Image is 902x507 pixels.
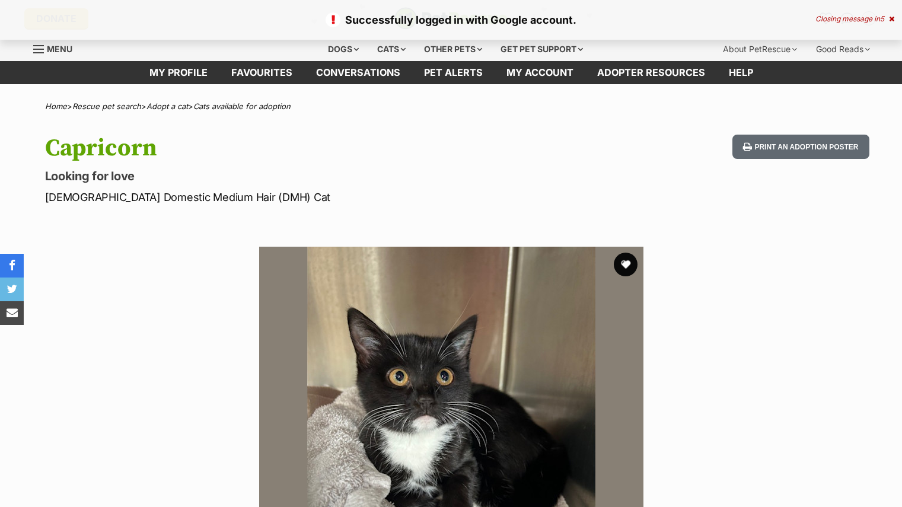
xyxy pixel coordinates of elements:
[808,37,878,61] div: Good Reads
[585,61,717,84] a: Adopter resources
[412,61,495,84] a: Pet alerts
[492,37,591,61] div: Get pet support
[715,37,805,61] div: About PetRescue
[219,61,304,84] a: Favourites
[47,44,72,54] span: Menu
[45,168,547,184] p: Looking for love
[72,101,141,111] a: Rescue pet search
[880,14,884,23] span: 5
[304,61,412,84] a: conversations
[33,37,81,59] a: Menu
[416,37,490,61] div: Other pets
[45,189,547,205] p: [DEMOGRAPHIC_DATA] Domestic Medium Hair (DMH) Cat
[320,37,367,61] div: Dogs
[146,101,188,111] a: Adopt a cat
[15,102,887,111] div: > > >
[369,37,414,61] div: Cats
[193,101,291,111] a: Cats available for adoption
[495,61,585,84] a: My account
[12,12,890,28] p: Successfully logged in with Google account.
[815,15,894,23] div: Closing message in
[138,61,219,84] a: My profile
[732,135,869,159] button: Print an adoption poster
[45,135,547,162] h1: Capricorn
[45,101,67,111] a: Home
[614,253,638,276] button: favourite
[717,61,765,84] a: Help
